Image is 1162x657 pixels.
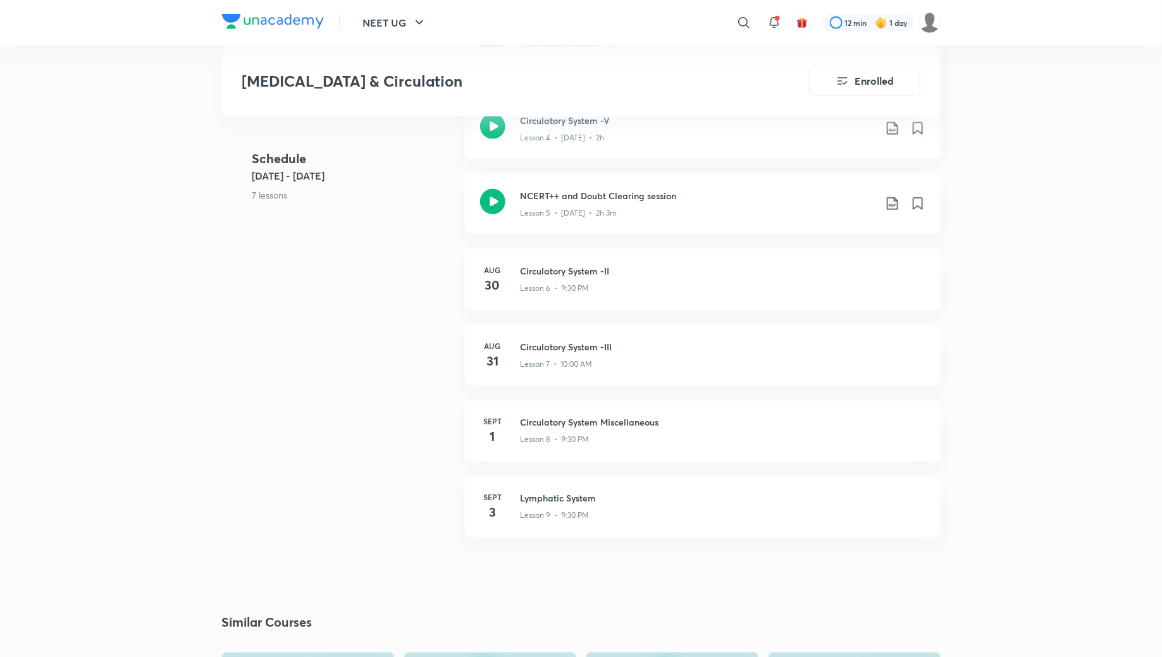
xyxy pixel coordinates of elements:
a: Circulatory System -VLesson 4 • [DATE] • 2h [465,99,941,174]
button: Enrolled [809,66,920,96]
img: Company Logo [222,14,324,29]
p: Lesson 4 • [DATE] • 2h [521,132,605,144]
p: Lesson 8 • 9:30 PM [521,434,590,446]
h3: Lymphatic System [521,492,925,505]
a: Sept1Circulatory System MiscellaneousLesson 8 • 9:30 PM [465,401,941,477]
h6: Aug [480,340,505,352]
button: NEET UG [355,10,435,35]
button: avatar [792,13,812,33]
p: 7 lessons [252,188,455,201]
a: NCERT++ and Doubt Clearing sessionLesson 5 • [DATE] • 2h 3m [465,174,941,249]
h3: Circulatory System -II [521,264,925,278]
p: Lesson 6 • 9:30 PM [521,283,590,294]
h6: Sept [480,416,505,427]
h4: 3 [480,503,505,522]
a: Aug31Circulatory System -IIILesson 7 • 10:00 AM [465,325,941,401]
p: Lesson 7 • 10:00 AM [521,359,593,370]
h3: [MEDICAL_DATA] & Circulation [242,72,738,90]
h4: Schedule [252,149,455,168]
img: streak [875,16,887,29]
h3: Circulatory System -III [521,340,925,353]
a: Aug30Circulatory System -IILesson 6 • 9:30 PM [465,249,941,325]
img: avatar [796,17,808,28]
h3: NCERT++ and Doubt Clearing session [521,189,875,202]
img: Siddharth Mitra [919,12,941,34]
a: Company Logo [222,14,324,32]
h3: Circulatory System Miscellaneous [521,416,925,429]
h4: 31 [480,352,505,371]
h6: Aug [480,264,505,276]
h4: 30 [480,276,505,295]
h2: Similar Courses [222,613,312,632]
p: Lesson 9 • 9:30 PM [521,510,590,522]
p: Lesson 5 • [DATE] • 2h 3m [521,207,617,219]
a: Sept3Lymphatic SystemLesson 9 • 9:30 PM [465,477,941,553]
h3: Circulatory System -V [521,114,875,127]
h6: Sept [480,492,505,503]
h5: [DATE] - [DATE] [252,168,455,183]
h4: 1 [480,427,505,446]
